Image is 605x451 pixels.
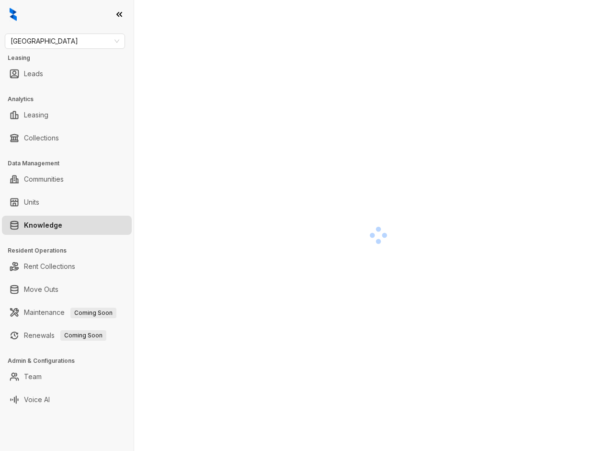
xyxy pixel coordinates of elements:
span: Coming Soon [70,308,116,318]
a: Knowledge [24,216,62,235]
li: Collections [2,128,132,148]
li: Voice AI [2,390,132,409]
li: Units [2,193,132,212]
a: Move Outs [24,280,58,299]
h3: Leasing [8,54,134,62]
span: Fairfield [11,34,119,48]
a: Collections [24,128,59,148]
a: Team [24,367,42,386]
a: Voice AI [24,390,50,409]
h3: Data Management [8,159,134,168]
span: Coming Soon [60,330,106,341]
img: logo [10,8,17,21]
h3: Admin & Configurations [8,357,134,365]
li: Rent Collections [2,257,132,276]
li: Leasing [2,105,132,125]
h3: Analytics [8,95,134,104]
a: RenewalsComing Soon [24,326,106,345]
li: Leads [2,64,132,83]
h3: Resident Operations [8,246,134,255]
a: Units [24,193,39,212]
a: Leasing [24,105,48,125]
a: Rent Collections [24,257,75,276]
li: Team [2,367,132,386]
li: Maintenance [2,303,132,322]
a: Leads [24,64,43,83]
a: Communities [24,170,64,189]
li: Knowledge [2,216,132,235]
li: Renewals [2,326,132,345]
li: Communities [2,170,132,189]
li: Move Outs [2,280,132,299]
